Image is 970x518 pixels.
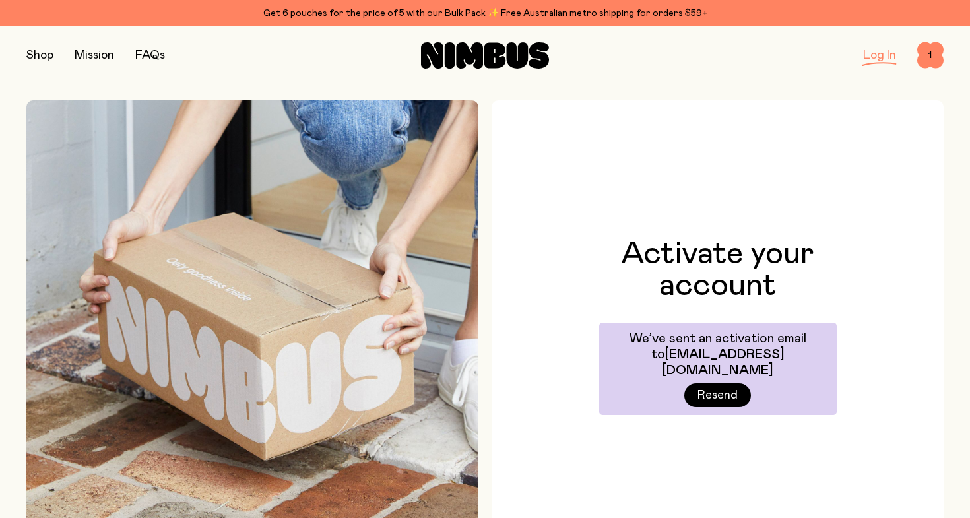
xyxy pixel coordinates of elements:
a: FAQs [135,49,165,61]
p: We’ve sent an activation email to [607,331,829,378]
button: 1 [917,42,944,69]
span: [EMAIL_ADDRESS][DOMAIN_NAME] [663,348,785,377]
span: Resend [697,386,738,405]
div: Get 6 pouches for the price of 5 with our Bulk Pack ✨ Free Australian metro shipping for orders $59+ [26,5,944,21]
h1: Activate your account [599,238,837,302]
a: Log In [863,49,896,61]
button: Resend [684,383,751,407]
a: Mission [75,49,114,61]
